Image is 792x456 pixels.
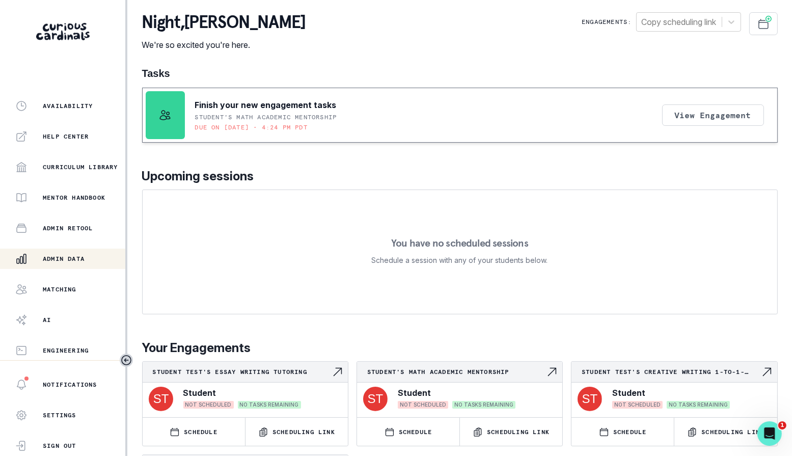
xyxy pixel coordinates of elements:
[398,387,431,399] p: Student
[578,387,602,411] img: svg
[149,387,173,411] img: svg
[195,113,337,121] p: Student's Math Academic Mentorship
[43,255,85,263] p: Admin Data
[399,428,432,436] p: SCHEDULE
[391,238,528,248] p: You have no scheduled sessions
[757,421,782,446] iframe: Intercom live chat
[120,354,133,367] button: Toggle sidebar
[367,368,546,376] p: Student's Math Academic Mentorship
[195,99,337,111] p: Finish your new engagement tasks
[452,401,515,409] span: NO TASKS REMAINING
[43,411,76,419] p: Settings
[43,381,97,389] p: Notifications
[761,366,773,378] svg: Navigate to engagement page
[582,368,760,376] p: Student Test's Creative Writing 1-to-1-course
[43,194,105,202] p: Mentor Handbook
[183,387,216,399] p: Student
[778,421,786,430] span: 1
[43,163,118,171] p: Curriculum Library
[612,387,645,399] p: Student
[398,401,448,409] span: NOT SCHEDULED
[487,428,550,436] p: Scheduling Link
[153,368,332,376] p: Student Test's Essay Writing tutoring
[357,418,459,446] button: SCHEDULE
[43,346,89,355] p: Engineering
[701,428,764,436] p: Scheduling Link
[43,132,89,141] p: Help Center
[332,366,344,378] svg: Navigate to engagement page
[43,316,51,324] p: AI
[642,16,717,28] div: Copy scheduling link
[184,428,217,436] p: SCHEDULE
[546,366,558,378] svg: Navigate to engagement page
[43,442,76,450] p: Sign Out
[612,401,663,409] span: NOT SCHEDULED
[372,254,548,266] p: Schedule a session with any of your students below.
[245,418,348,446] button: Scheduling Link
[363,387,388,411] img: svg
[43,102,93,110] p: Availability
[143,362,348,413] a: Student Test's Essay Writing tutoringNavigate to engagement pageStudentNOT SCHEDULEDNO TASKS REMA...
[43,224,93,232] p: Admin Retool
[142,339,778,357] p: Your Engagements
[142,167,778,185] p: Upcoming sessions
[43,285,76,293] p: Matching
[195,123,308,131] p: Due on [DATE] • 4:24 PM PDT
[674,418,777,446] button: Scheduling Link
[238,401,301,409] span: NO TASKS REMAINING
[142,39,306,51] p: We're so excited you're here.
[357,362,562,413] a: Student's Math Academic MentorshipNavigate to engagement pageStudentNOT SCHEDULEDNO TASKS REMAINING
[662,104,764,126] button: View Engagement
[143,418,245,446] button: SCHEDULE
[667,401,730,409] span: NO TASKS REMAINING
[142,12,306,33] p: night , [PERSON_NAME]
[272,428,335,436] p: Scheduling Link
[183,401,234,409] span: NOT SCHEDULED
[36,23,90,40] img: Curious Cardinals Logo
[571,418,674,446] button: SCHEDULE
[571,362,777,413] a: Student Test's Creative Writing 1-to-1-courseNavigate to engagement pageStudentNOT SCHEDULEDNO TA...
[613,428,647,436] p: SCHEDULE
[582,18,632,26] p: Engagements:
[749,12,778,35] button: Schedule Sessions
[142,67,778,79] h1: Tasks
[460,418,562,446] button: Scheduling Link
